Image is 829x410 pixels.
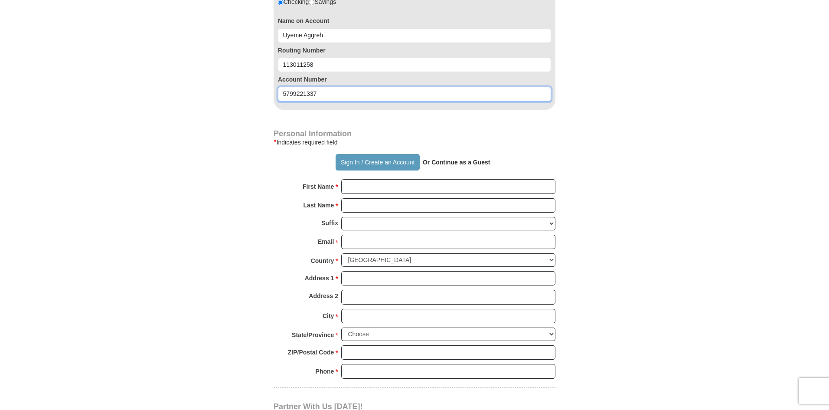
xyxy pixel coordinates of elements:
button: Sign In / Create an Account [336,154,419,171]
h4: Personal Information [274,130,555,137]
strong: First Name [303,180,334,193]
strong: Suffix [321,217,338,229]
div: Indicates required field [274,137,555,148]
strong: Email [318,236,334,248]
strong: Last Name [304,199,334,211]
label: Name on Account [278,16,551,25]
label: Account Number [278,75,551,84]
strong: Phone [316,365,334,377]
strong: City [323,310,334,322]
label: Routing Number [278,46,551,55]
strong: State/Province [292,329,334,341]
strong: ZIP/Postal Code [288,346,334,358]
strong: Address 2 [309,290,338,302]
strong: Address 1 [305,272,334,284]
strong: Country [311,255,334,267]
strong: Or Continue as a Guest [423,159,490,166]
